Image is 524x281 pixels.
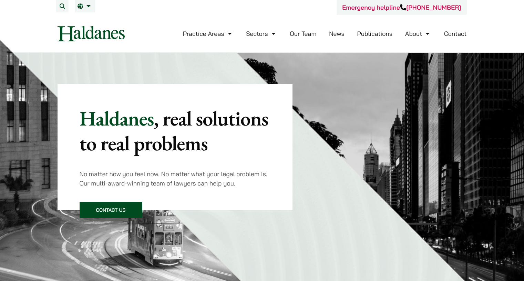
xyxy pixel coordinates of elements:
[80,106,271,155] p: Haldanes
[444,30,467,38] a: Contact
[78,3,92,9] a: EN
[58,26,125,41] img: Logo of Haldanes
[80,202,142,218] a: Contact Us
[246,30,277,38] a: Sectors
[329,30,345,38] a: News
[290,30,316,38] a: Our Team
[183,30,234,38] a: Practice Areas
[80,169,271,188] p: No matter how you feel now. No matter what your legal problem is. Our multi-award-winning team of...
[405,30,431,38] a: About
[357,30,393,38] a: Publications
[80,105,268,157] mark: , real solutions to real problems
[342,3,461,11] a: Emergency helpline[PHONE_NUMBER]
